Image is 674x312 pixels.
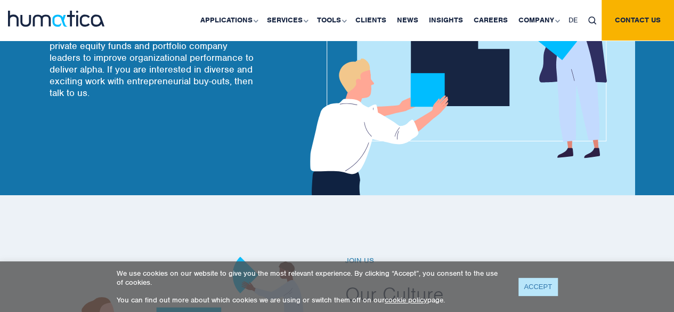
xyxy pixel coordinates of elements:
p: We are a fast growing specialist advisor helping private equity funds and portfolio company leade... [50,28,257,99]
a: cookie policy [385,295,427,305]
img: search_icon [588,17,596,25]
span: DE [569,15,578,25]
img: logo [8,11,104,27]
p: You can find out more about which cookies we are using or switch them off on our page. [117,295,505,305]
a: ACCEPT [518,278,557,295]
p: We use cookies on our website to give you the most relevant experience. By clicking “Accept”, you... [117,269,505,287]
h6: Join us [345,257,633,266]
